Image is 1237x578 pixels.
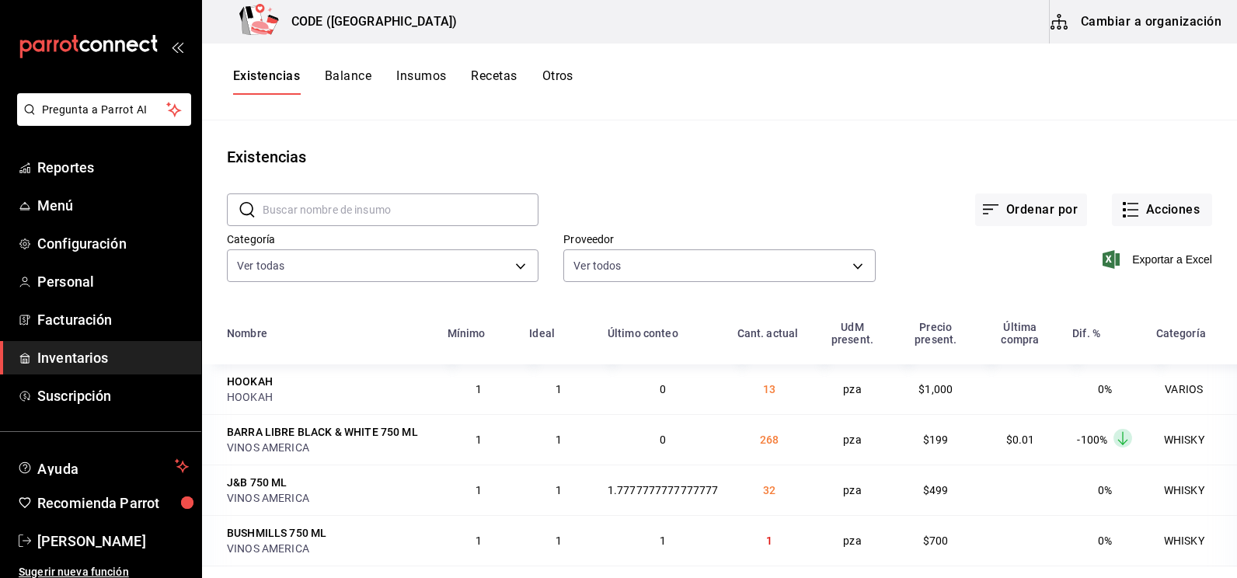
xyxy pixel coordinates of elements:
[471,68,517,95] button: Recetas
[766,534,772,547] span: 1
[42,102,167,118] span: Pregunta a Parrot AI
[37,531,189,552] span: [PERSON_NAME]
[227,327,267,339] div: Nombre
[325,68,371,95] button: Balance
[542,68,573,95] button: Otros
[763,383,775,395] span: 13
[227,475,287,490] div: J&B 750 ML
[1098,534,1112,547] span: 0%
[760,433,779,446] span: 268
[263,194,538,225] input: Buscar nombre de insumo
[227,389,429,405] div: HOOKAH
[37,309,189,330] span: Facturación
[11,113,191,129] a: Pregunta a Parrot AI
[227,374,273,389] div: HOOKAH
[227,145,306,169] div: Existencias
[1112,193,1212,226] button: Acciones
[476,484,482,496] span: 1
[923,484,949,496] span: $499
[529,327,555,339] div: Ideal
[1098,383,1112,395] span: 0%
[1147,465,1237,515] td: WHISKY
[37,233,189,254] span: Configuración
[556,383,562,395] span: 1
[227,424,418,440] div: BARRA LIBRE BLACK & WHITE 750 ML
[660,534,666,547] span: 1
[737,327,799,339] div: Cant. actual
[660,383,666,395] span: 0
[975,193,1087,226] button: Ordenar por
[448,327,486,339] div: Mínimo
[227,525,326,541] div: BUSHMILLS 750 ML
[987,321,1054,346] div: Última compra
[476,433,482,446] span: 1
[237,258,284,273] span: Ver todas
[37,347,189,368] span: Inventarios
[904,321,968,346] div: Precio present.
[17,93,191,126] button: Pregunta a Parrot AI
[1006,433,1035,446] span: $0.01
[556,433,562,446] span: 1
[608,484,719,496] span: 1.7777777777777777
[227,440,429,455] div: VINOS AMERICA
[556,534,562,547] span: 1
[1106,250,1212,269] button: Exportar a Excel
[227,541,429,556] div: VINOS AMERICA
[608,327,678,339] div: Último conteo
[918,383,953,395] span: $1,000
[1098,484,1112,496] span: 0%
[37,385,189,406] span: Suscripción
[37,493,189,514] span: Recomienda Parrot
[1147,515,1237,566] td: WHISKY
[923,534,949,547] span: $700
[1156,327,1206,339] div: Categoría
[810,414,894,465] td: pza
[810,465,894,515] td: pza
[810,364,894,414] td: pza
[1147,364,1237,414] td: VARIOS
[37,195,189,216] span: Menú
[573,258,621,273] span: Ver todos
[556,484,562,496] span: 1
[37,271,189,292] span: Personal
[227,234,538,245] label: Categoría
[279,12,457,31] h3: CODE ([GEOGRAPHIC_DATA])
[810,515,894,566] td: pza
[37,457,169,475] span: Ayuda
[233,68,300,95] button: Existencias
[396,68,446,95] button: Insumos
[476,383,482,395] span: 1
[233,68,573,95] div: navigation tabs
[37,157,189,178] span: Reportes
[171,40,183,53] button: open_drawer_menu
[923,433,949,446] span: $199
[1147,414,1237,465] td: WHISKY
[660,433,666,446] span: 0
[1077,433,1107,446] span: -100%
[763,484,775,496] span: 32
[820,321,884,346] div: UdM present.
[476,534,482,547] span: 1
[1072,327,1100,339] div: Dif. %
[227,490,429,506] div: VINOS AMERICA
[563,234,875,245] label: Proveedor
